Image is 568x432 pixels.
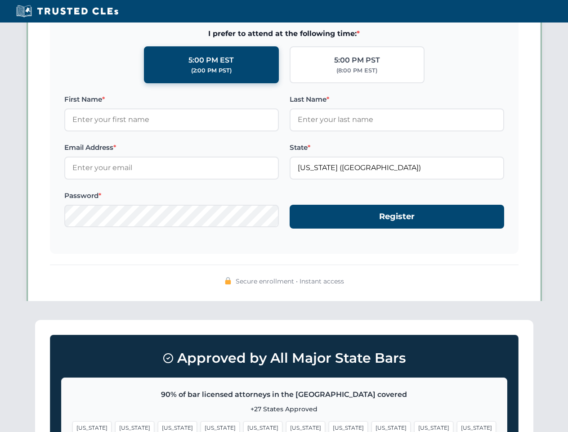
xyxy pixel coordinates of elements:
[290,94,504,105] label: Last Name
[224,277,232,284] img: 🔒
[64,94,279,105] label: First Name
[64,28,504,40] span: I prefer to attend at the following time:
[64,157,279,179] input: Enter your email
[64,190,279,201] label: Password
[290,108,504,131] input: Enter your last name
[290,205,504,229] button: Register
[336,66,377,75] div: (8:00 PM EST)
[334,54,380,66] div: 5:00 PM PST
[61,346,507,370] h3: Approved by All Major State Bars
[290,157,504,179] input: Florida (FL)
[64,108,279,131] input: Enter your first name
[188,54,234,66] div: 5:00 PM EST
[72,404,496,414] p: +27 States Approved
[64,142,279,153] label: Email Address
[13,4,121,18] img: Trusted CLEs
[191,66,232,75] div: (2:00 PM PST)
[72,389,496,400] p: 90% of bar licensed attorneys in the [GEOGRAPHIC_DATA] covered
[236,276,344,286] span: Secure enrollment • Instant access
[290,142,504,153] label: State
